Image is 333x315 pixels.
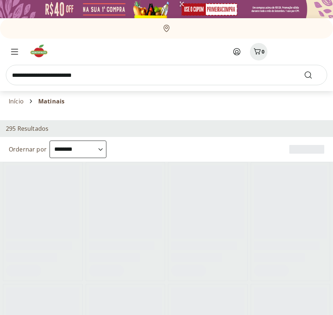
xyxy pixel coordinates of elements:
button: Carrinho [250,43,267,60]
span: 0 [262,48,265,55]
label: Ordernar por [9,145,47,153]
img: Hortifruti [29,44,54,58]
h2: 295 Resultados [6,125,48,133]
button: Submit Search [304,71,321,79]
a: Início [9,98,24,105]
span: Matinais [38,98,64,105]
input: search [6,65,327,85]
button: Menu [6,43,23,60]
